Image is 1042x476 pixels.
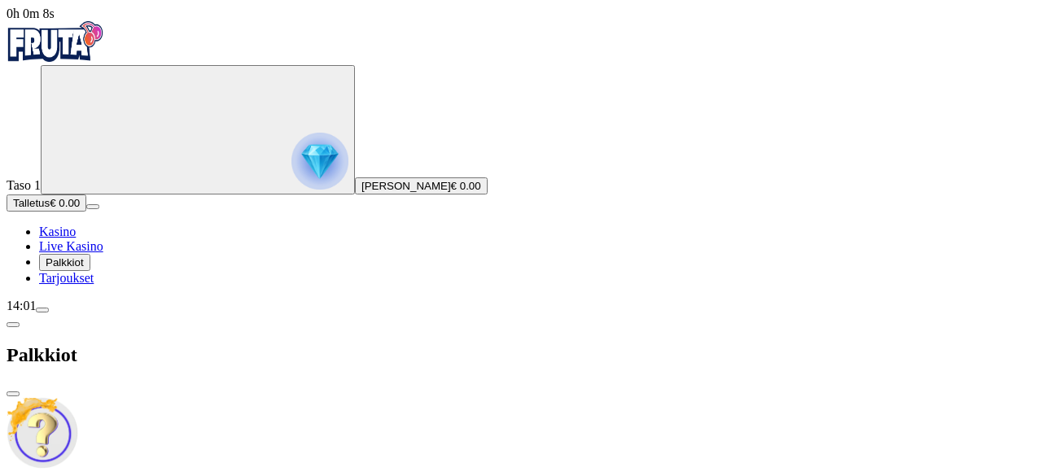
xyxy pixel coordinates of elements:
[39,254,90,271] button: Palkkiot
[451,180,481,192] span: € 0.00
[291,133,348,190] img: reward progress
[39,225,76,238] a: Kasino
[36,308,49,312] button: menu
[41,65,355,194] button: reward progress
[7,322,20,327] button: chevron-left icon
[7,178,41,192] span: Taso 1
[7,391,20,396] button: close
[7,225,1035,286] nav: Main menu
[7,50,104,64] a: Fruta
[7,397,78,469] img: Unlock reward icon
[86,204,99,209] button: menu
[46,256,84,269] span: Palkkiot
[361,180,451,192] span: [PERSON_NAME]
[13,197,50,209] span: Talletus
[50,197,80,209] span: € 0.00
[39,239,103,253] a: Live Kasino
[7,344,1035,366] h2: Palkkiot
[7,299,36,312] span: 14:01
[7,194,86,212] button: Talletusplus icon€ 0.00
[7,7,55,20] span: user session time
[355,177,488,194] button: [PERSON_NAME]€ 0.00
[7,21,1035,286] nav: Primary
[39,271,94,285] a: Tarjoukset
[7,21,104,62] img: Fruta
